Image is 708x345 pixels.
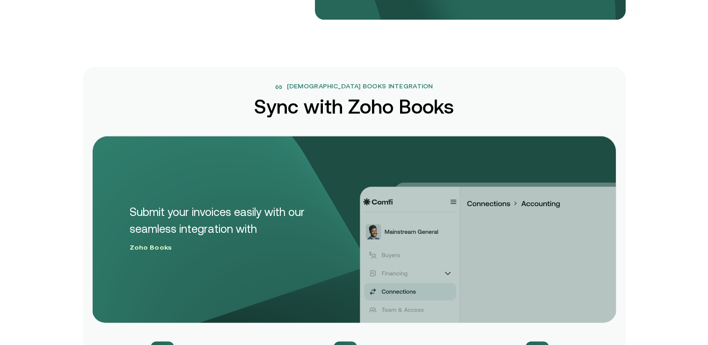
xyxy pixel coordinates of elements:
h2: Sync with Zoho Books [254,96,454,117]
p: Submit your invoices easily with our seamless integration with [130,204,345,254]
img: link [275,83,283,91]
img: Zoho book [431,196,632,323]
span: [DEMOGRAPHIC_DATA] Books Integration [286,81,433,93]
span: Zoho Books [130,244,172,251]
